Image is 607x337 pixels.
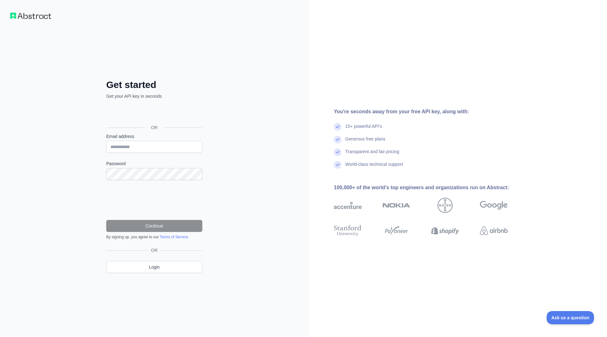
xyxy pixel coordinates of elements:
[334,161,341,169] img: check mark
[106,79,202,90] h2: Get started
[383,224,410,238] img: payoneer
[146,124,163,131] span: OR
[106,133,202,140] label: Email address
[106,160,202,167] label: Password
[106,234,202,240] div: By signing up, you agree to our .
[334,136,341,143] img: check mark
[345,136,385,148] div: Generous free plans
[106,220,202,232] button: Continue
[334,148,341,156] img: check mark
[149,247,160,253] span: OR
[334,123,341,131] img: check mark
[345,123,382,136] div: 15+ powerful API's
[334,184,528,191] div: 100,000+ of the world's top engineers and organizations run on Abstract:
[106,261,202,273] a: Login
[480,198,508,213] img: google
[431,224,459,238] img: shopify
[10,13,51,19] img: Workflow
[334,224,362,238] img: stanford university
[106,188,202,212] iframe: reCAPTCHA
[345,161,403,174] div: World-class technical support
[438,198,453,213] img: bayer
[160,235,188,239] a: Terms of Service
[345,148,399,161] div: Transparent and fair pricing
[334,108,528,115] div: You're seconds away from your free API key, along with:
[334,198,362,213] img: accenture
[480,224,508,238] img: airbnb
[547,311,594,324] iframe: Toggle Customer Support
[383,198,410,213] img: nokia
[103,106,204,120] iframe: Botón Iniciar sesión con Google
[106,93,202,99] p: Get your API key in seconds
